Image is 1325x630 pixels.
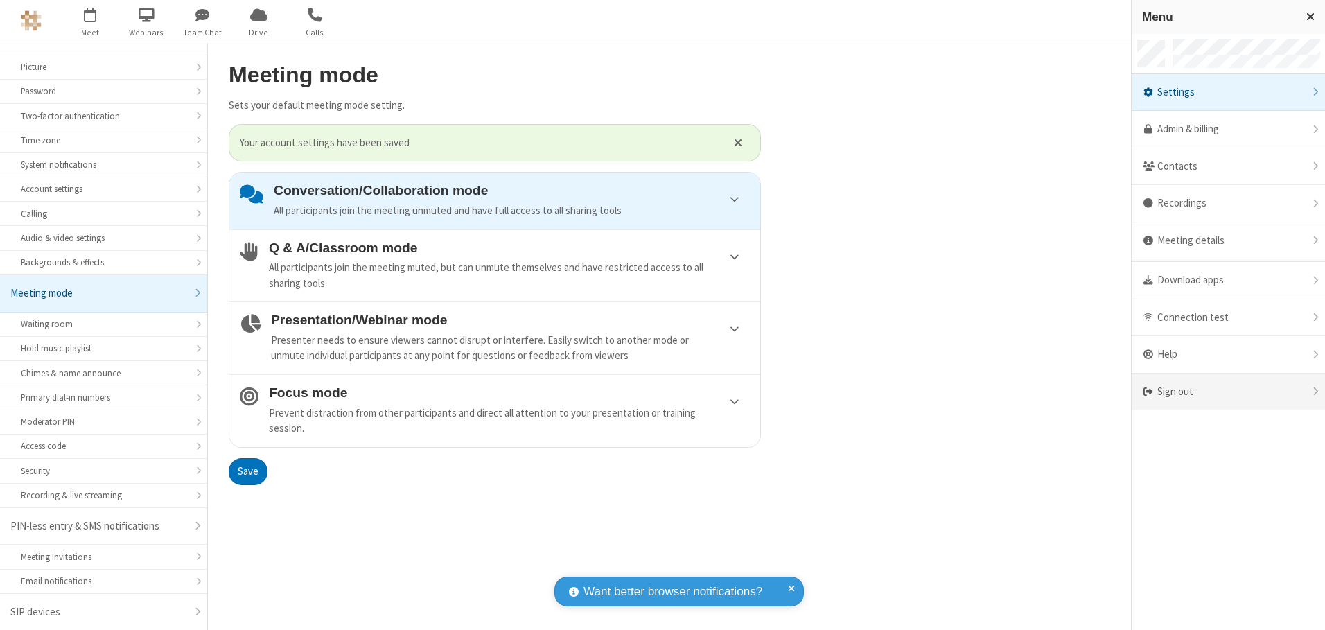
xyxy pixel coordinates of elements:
div: Access code [21,439,186,453]
h2: Meeting mode [229,63,761,87]
div: Time zone [21,134,186,147]
span: Calls [289,26,341,39]
h3: Menu [1142,10,1294,24]
div: Meeting mode [10,286,186,301]
div: Picture [21,60,186,73]
div: Meeting details [1132,222,1325,260]
div: Prevent distraction from other participants and direct all attention to your presentation or trai... [269,405,750,437]
div: Waiting room [21,317,186,331]
div: Sign out [1132,374,1325,410]
h4: Conversation/Collaboration mode [274,183,750,198]
div: Recording & live streaming [21,489,186,502]
span: Your account settings have been saved [240,135,717,151]
div: Recordings [1132,185,1325,222]
h4: Q & A/Classroom mode [269,240,750,255]
button: Close alert [727,132,750,153]
div: Presenter needs to ensure viewers cannot disrupt or interfere. Easily switch to another mode or u... [271,333,750,364]
a: Admin & billing [1132,111,1325,148]
div: System notifications [21,158,186,171]
button: Save [229,458,267,486]
div: Email notifications [21,575,186,588]
div: Connection test [1132,299,1325,337]
span: Want better browser notifications? [583,583,762,601]
div: All participants join the meeting muted, but can unmute themselves and have restricted access to ... [269,260,750,291]
div: Audio & video settings [21,231,186,245]
h4: Focus mode [269,385,750,400]
div: Primary dial-in numbers [21,391,186,404]
span: Drive [233,26,285,39]
div: Help [1132,336,1325,374]
div: Password [21,85,186,98]
span: Team Chat [177,26,229,39]
div: Hold music playlist [21,342,186,355]
span: Webinars [121,26,173,39]
div: Two-factor authentication [21,110,186,123]
div: Download apps [1132,262,1325,299]
div: Security [21,464,186,478]
div: Backgrounds & effects [21,256,186,269]
div: Settings [1132,74,1325,112]
div: Moderator PIN [21,415,186,428]
span: Meet [64,26,116,39]
div: Account settings [21,182,186,195]
h4: Presentation/Webinar mode [271,313,750,327]
div: SIP devices [10,604,186,620]
div: PIN-less entry & SMS notifications [10,518,186,534]
div: Meeting Invitations [21,550,186,563]
img: QA Selenium DO NOT DELETE OR CHANGE [21,10,42,31]
div: Chimes & name announce [21,367,186,380]
div: Calling [21,207,186,220]
p: Sets your default meeting mode setting. [229,98,761,114]
div: Contacts [1132,148,1325,186]
div: All participants join the meeting unmuted and have full access to all sharing tools [274,203,750,219]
